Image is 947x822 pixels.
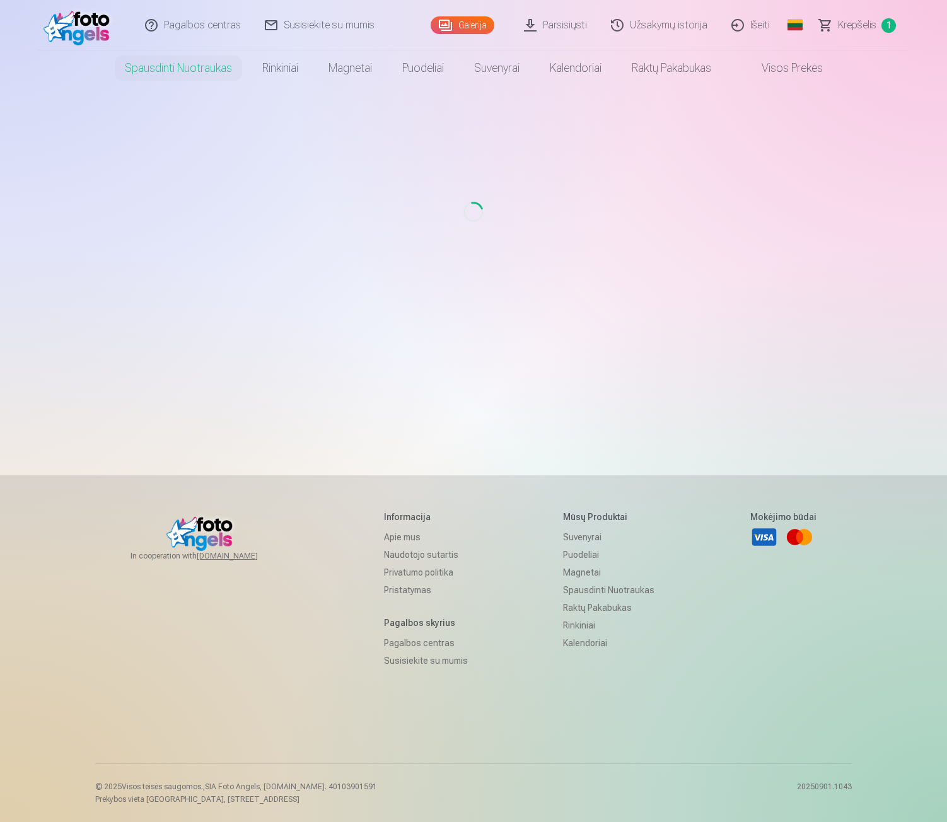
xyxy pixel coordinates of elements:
[110,50,247,86] a: Spausdinti nuotraukas
[384,616,468,629] h5: Pagalbos skyrius
[797,782,852,804] p: 20250901.1043
[563,511,654,523] h5: Mūsų produktai
[563,634,654,652] a: Kalendoriai
[459,50,535,86] a: Suvenyrai
[563,616,654,634] a: Rinkiniai
[313,50,387,86] a: Magnetai
[563,581,654,599] a: Spausdinti nuotraukas
[205,782,377,791] span: SIA Foto Angels, [DOMAIN_NAME]. 40103901591
[197,551,288,561] a: [DOMAIN_NAME]
[750,511,816,523] h5: Mokėjimo būdai
[881,18,896,33] span: 1
[384,546,468,564] a: Naudotojo sutartis
[384,511,468,523] h5: Informacija
[95,782,377,792] p: © 2025 Visos teisės saugomos. ,
[563,546,654,564] a: Puodeliai
[786,523,813,551] a: Mastercard
[563,528,654,546] a: Suvenyrai
[431,16,494,34] a: Galerija
[750,523,778,551] a: Visa
[131,551,288,561] span: In cooperation with
[44,5,116,45] img: /fa5
[387,50,459,86] a: Puodeliai
[247,50,313,86] a: Rinkiniai
[95,794,377,804] p: Prekybos vieta [GEOGRAPHIC_DATA], [STREET_ADDRESS]
[384,564,468,581] a: Privatumo politika
[617,50,726,86] a: Raktų pakabukas
[384,581,468,599] a: Pristatymas
[726,50,838,86] a: Visos prekės
[384,528,468,546] a: Apie mus
[384,652,468,669] a: Susisiekite su mumis
[563,564,654,581] a: Magnetai
[563,599,654,616] a: Raktų pakabukas
[384,634,468,652] a: Pagalbos centras
[838,18,876,33] span: Krepšelis
[535,50,617,86] a: Kalendoriai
